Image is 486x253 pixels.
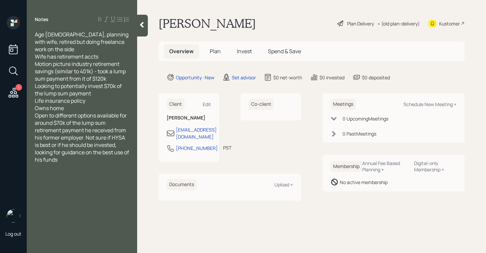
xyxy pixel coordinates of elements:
h6: Client [167,99,185,110]
div: Kustomer [439,20,460,27]
div: Upload + [274,181,293,188]
div: 0 Upcoming Meeting s [343,115,388,122]
div: PST [223,144,231,151]
span: Age [DEMOGRAPHIC_DATA], planning with wife, retired but doing freelance work on the side [35,31,129,53]
label: Notes [35,16,48,23]
span: Owns home [35,104,64,112]
span: Motion picture industry retirement savings (similar to 401k) - took a lump sum payment from it of... [35,60,127,82]
div: Opportunity · New [176,74,214,81]
div: Digital-only Membership + [414,160,457,173]
div: Edit [203,101,211,107]
h6: [PERSON_NAME] [167,115,211,121]
div: 0 Past Meeting s [343,130,376,137]
div: Log out [5,231,21,237]
div: Annual Fee Based Planning + [362,160,409,173]
div: Set advisor [232,74,256,81]
div: [EMAIL_ADDRESS][DOMAIN_NAME] [176,126,217,140]
span: Open to different options available for around $70k of the lump sum retirement payment he receive... [35,112,130,163]
span: Looking to potentially invest $70k of the lump sum payment [35,82,123,97]
div: • (old plan-delivery) [377,20,420,27]
span: Plan [210,48,221,55]
div: No active membership [340,179,388,186]
div: $0 net-worth [273,74,302,81]
span: Overview [169,48,194,55]
div: $0 invested [319,74,345,81]
h6: Membership [330,161,362,172]
span: Invest [237,48,252,55]
div: [PHONE_NUMBER] [176,145,218,152]
span: Life insurance policy [35,97,85,104]
h1: [PERSON_NAME] [159,16,256,31]
span: Wife has retirement accts [35,53,98,60]
h6: Co-client [249,99,274,110]
h6: Documents [167,179,197,190]
div: $0 deposited [362,74,390,81]
div: Plan Delivery [347,20,374,27]
div: Schedule New Meeting + [403,101,457,107]
h6: Meetings [330,99,356,110]
img: robby-grisanti-headshot.png [7,209,20,223]
span: Spend & Save [268,48,301,55]
div: 1 [15,84,22,91]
